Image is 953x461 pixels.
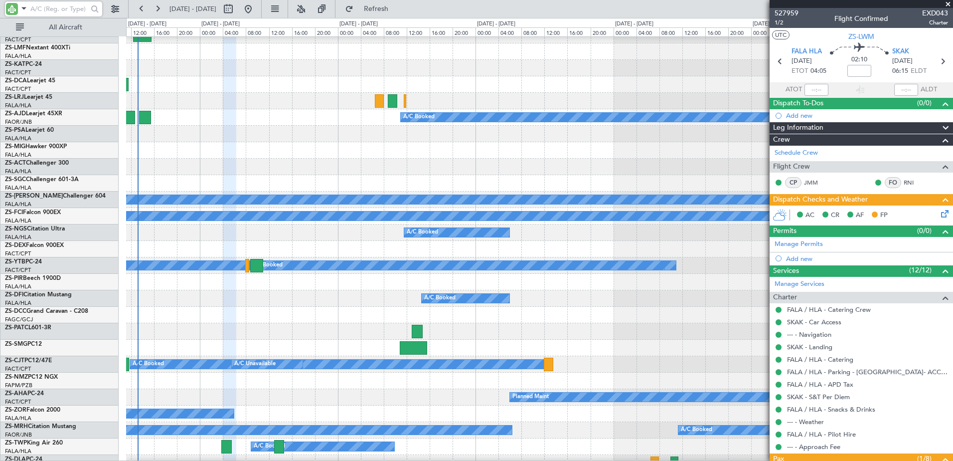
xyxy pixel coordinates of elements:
[5,144,67,150] a: ZS-MIGHawker 900XP
[614,27,636,36] div: 00:00
[269,27,292,36] div: 12:00
[5,233,31,241] a: FALA/HLA
[5,193,63,199] span: ZS-[PERSON_NAME]
[751,27,774,36] div: 00:00
[5,325,24,331] span: ZS-PAT
[5,78,27,84] span: ZS-DCA
[5,259,42,265] a: ZS-YTBPC-24
[361,27,384,36] div: 04:00
[773,161,810,173] span: Flight Crew
[848,31,874,42] span: ZS-LWM
[5,358,24,364] span: ZS-CJT
[775,239,823,249] a: Manage Permits
[5,168,31,175] a: FALA/HLA
[131,27,154,36] div: 12:00
[911,66,927,76] span: ELDT
[773,134,790,146] span: Crew
[5,226,27,232] span: ZS-NGS
[5,242,26,248] span: ZS-DEX
[856,211,864,221] span: AF
[5,325,51,331] a: ZS-PATCL601-3R
[5,292,72,298] a: ZS-DFICitation Mustang
[30,1,88,16] input: A/C (Reg. or Type)
[792,47,822,57] span: FALA HLA
[200,27,223,36] div: 00:00
[5,94,52,100] a: ZS-LRJLearjet 45
[917,226,932,236] span: (0/0)
[498,27,521,36] div: 04:00
[5,160,69,166] a: ZS-ACTChallenger 300
[5,391,44,397] a: ZS-AHAPC-24
[775,148,818,158] a: Schedule Crew
[5,78,55,84] a: ZS-DCALearjet 45
[5,61,25,67] span: ZS-KAT
[5,283,31,290] a: FALA/HLA
[128,20,166,28] div: [DATE] - [DATE]
[785,177,801,188] div: CP
[407,225,438,240] div: A/C Booked
[5,292,23,298] span: ZS-DFI
[5,94,24,100] span: ZS-LRJ
[5,127,54,133] a: ZS-PSALearjet 60
[775,279,824,289] a: Manage Services
[917,98,932,108] span: (0/0)
[521,27,544,36] div: 08:00
[5,210,23,216] span: ZS-FCI
[904,178,926,187] a: RNI
[251,258,283,273] div: A/C Booked
[26,24,105,31] span: All Aircraft
[591,27,614,36] div: 20:00
[5,111,26,117] span: ZS-AJD
[804,178,826,187] a: JMM
[787,405,875,414] a: FALA / HLA - Snacks & Drinks
[787,305,871,314] a: FALA / HLA - Catering Crew
[340,1,400,17] button: Refresh
[544,27,567,36] div: 12:00
[5,440,63,446] a: ZS-TWPKing Air 260
[615,20,653,28] div: [DATE] - [DATE]
[5,102,31,109] a: FALA/HLA
[5,448,31,455] a: FALA/HLA
[5,85,31,93] a: FACT/CPT
[403,110,435,125] div: A/C Booked
[787,418,824,426] a: --- - Weather
[786,85,802,95] span: ATOT
[5,201,31,208] a: FALA/HLA
[892,66,908,76] span: 06:15
[773,226,796,237] span: Permits
[787,380,853,389] a: FALA / HLA - APD Tax
[201,20,240,28] div: [DATE] - [DATE]
[885,177,901,188] div: FO
[834,13,888,24] div: Flight Confirmed
[5,299,31,307] a: FALA/HLA
[659,27,682,36] div: 08:00
[5,382,32,389] a: FAPM/PZB
[705,27,728,36] div: 16:00
[892,56,913,66] span: [DATE]
[5,358,52,364] a: ZS-CJTPC12/47E
[5,144,25,150] span: ZS-MIG
[5,424,28,430] span: ZS-MRH
[5,374,58,380] a: ZS-NMZPC12 NGX
[787,343,832,351] a: SKAK - Landing
[921,85,937,95] span: ALDT
[5,391,27,397] span: ZS-AHA
[922,18,948,27] span: Charter
[5,151,31,159] a: FALA/HLA
[476,27,498,36] div: 00:00
[636,27,659,36] div: 04:00
[772,30,790,39] button: UTC
[773,194,868,206] span: Dispatch Checks and Weather
[728,27,751,36] div: 20:00
[5,431,32,439] a: FAOR/JNB
[792,66,808,76] span: ETOT
[922,8,948,18] span: EXD043
[5,127,25,133] span: ZS-PSA
[5,45,70,51] a: ZS-LMFNextant 400XTi
[804,84,828,96] input: --:--
[5,341,27,347] span: ZS-SMG
[5,61,42,67] a: ZS-KATPC-24
[5,415,31,422] a: FALA/HLA
[5,177,26,183] span: ZS-SGC
[810,66,826,76] span: 04:05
